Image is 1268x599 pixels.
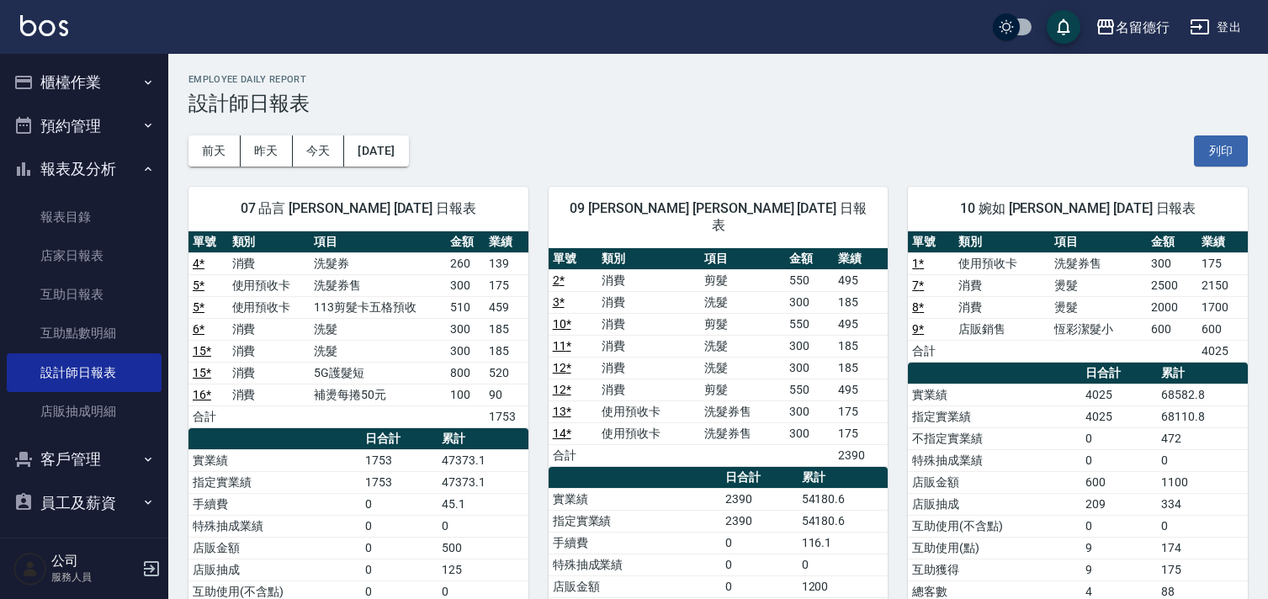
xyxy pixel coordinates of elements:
th: 累計 [438,428,528,450]
td: 100 [446,384,485,406]
td: 185 [834,357,888,379]
td: 消費 [597,291,700,313]
td: 0 [721,575,798,597]
th: 類別 [954,231,1051,253]
button: 客戶管理 [7,437,162,481]
td: 300 [446,340,485,362]
td: 185 [834,335,888,357]
td: 800 [446,362,485,384]
td: 指定實業績 [549,510,721,532]
td: 補燙每捲50元 [310,384,445,406]
button: 登出 [1183,12,1248,43]
td: 剪髮 [700,379,785,400]
td: 消費 [228,384,310,406]
th: 金額 [785,248,834,270]
span: 10 婉如 [PERSON_NAME] [DATE] 日報表 [928,200,1228,217]
td: 0 [721,554,798,575]
td: 消費 [228,252,310,274]
td: 113剪髮卡五格預收 [310,296,445,318]
td: 495 [834,379,888,400]
button: 今天 [293,135,345,167]
td: 1700 [1197,296,1248,318]
a: 互助日報表 [7,275,162,314]
a: 店家日報表 [7,236,162,275]
th: 項目 [310,231,445,253]
td: 495 [834,269,888,291]
td: 9 [1081,537,1158,559]
td: 互助獲得 [908,559,1080,580]
td: 185 [485,318,528,340]
td: 手續費 [549,532,721,554]
button: [DATE] [344,135,408,167]
th: 類別 [597,248,700,270]
td: 使用預收卡 [228,274,310,296]
td: 2000 [1147,296,1197,318]
td: 600 [1197,318,1248,340]
td: 燙髮 [1050,296,1147,318]
td: 520 [485,362,528,384]
th: 金額 [446,231,485,253]
td: 消費 [597,379,700,400]
th: 項目 [700,248,785,270]
td: 洗髮 [700,357,785,379]
td: 139 [485,252,528,274]
td: 指定實業績 [908,406,1080,427]
td: 125 [438,559,528,580]
button: 員工及薪資 [7,481,162,525]
th: 項目 [1050,231,1147,253]
button: save [1047,10,1080,44]
td: 1753 [361,449,438,471]
td: 0 [1081,449,1158,471]
th: 日合計 [361,428,438,450]
td: 洗髮 [310,318,445,340]
td: 店販金額 [188,537,361,559]
td: 500 [438,537,528,559]
td: 300 [785,335,834,357]
td: 300 [446,274,485,296]
td: 4025 [1081,384,1158,406]
td: 300 [446,318,485,340]
table: a dense table [908,231,1248,363]
td: 0 [1081,515,1158,537]
td: 260 [446,252,485,274]
td: 0 [1157,449,1248,471]
td: 消費 [228,340,310,362]
td: 185 [485,340,528,362]
td: 特殊抽成業績 [908,449,1080,471]
th: 業績 [1197,231,1248,253]
td: 334 [1157,493,1248,515]
td: 使用預收卡 [228,296,310,318]
td: 0 [361,559,438,580]
th: 累計 [1157,363,1248,384]
td: 恆彩潔髮小 [1050,318,1147,340]
th: 單號 [188,231,228,253]
a: 設計師日報表 [7,353,162,392]
td: 0 [1157,515,1248,537]
td: 90 [485,384,528,406]
td: 特殊抽成業績 [549,554,721,575]
td: 店販金額 [549,575,721,597]
td: 47373.1 [438,471,528,493]
table: a dense table [549,248,889,467]
p: 服務人員 [51,570,137,585]
td: 店販抽成 [188,559,361,580]
td: 0 [361,493,438,515]
div: 名留德行 [1116,17,1170,38]
td: 消費 [954,296,1051,318]
td: 300 [785,400,834,422]
a: 報表目錄 [7,198,162,236]
td: 0 [438,515,528,537]
td: 2150 [1197,274,1248,296]
th: 金額 [1147,231,1197,253]
td: 9 [1081,559,1158,580]
h3: 設計師日報表 [188,92,1248,115]
button: 列印 [1194,135,1248,167]
td: 消費 [597,335,700,357]
th: 日合計 [1081,363,1158,384]
td: 0 [721,532,798,554]
td: 洗髮券 [310,252,445,274]
td: 550 [785,269,834,291]
td: 47373.1 [438,449,528,471]
th: 業績 [485,231,528,253]
td: 510 [446,296,485,318]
